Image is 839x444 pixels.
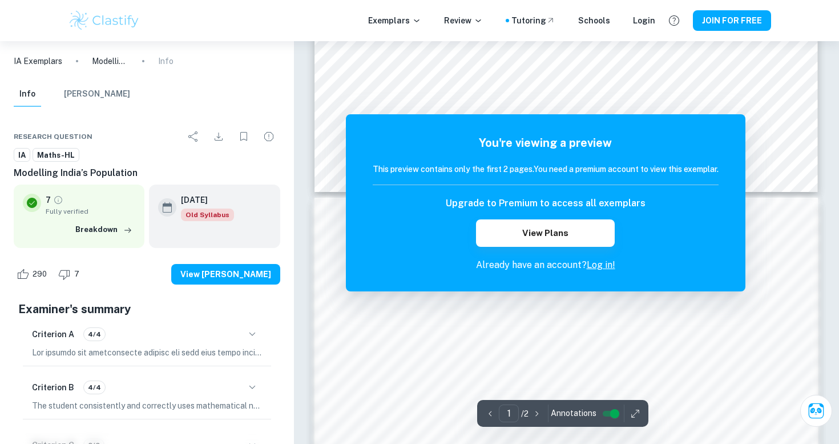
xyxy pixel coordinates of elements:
a: Tutoring [511,14,555,27]
button: Info [14,82,41,107]
span: Fully verified [46,206,135,217]
button: Help and Feedback [664,11,684,30]
p: Modelling India’s Population [92,55,128,67]
p: Already have an account? [373,258,719,272]
img: Clastify logo [68,9,140,32]
span: IA [14,150,30,161]
a: Maths-HL [33,148,79,162]
a: Log in! [587,259,615,270]
div: Download [207,125,230,148]
button: View Plans [476,219,614,247]
h6: This preview contains only the first 2 pages. You need a premium account to view this exemplar. [373,163,719,175]
a: IA [14,148,30,162]
button: View [PERSON_NAME] [171,264,280,285]
span: 7 [68,269,86,280]
h6: Criterion A [32,328,74,341]
h6: [DATE] [181,194,225,206]
h6: Upgrade to Premium to access all exemplars [446,197,646,210]
p: Info [158,55,174,67]
span: 290 [26,269,53,280]
p: / 2 [521,407,529,420]
button: Breakdown [72,221,135,238]
button: Ask Clai [800,395,832,427]
span: Maths-HL [33,150,79,161]
a: Login [633,14,655,27]
span: Annotations [551,407,596,419]
h5: You're viewing a preview [373,134,719,151]
div: Bookmark [232,125,255,148]
h5: Examiner's summary [18,301,276,318]
a: Grade fully verified [53,195,63,205]
h6: Modelling India’s Population [14,166,280,180]
a: Schools [578,14,610,27]
div: Share [182,125,205,148]
span: Research question [14,131,92,142]
div: Although this IA is written for the old math syllabus (last exam in November 2020), the current I... [181,209,234,221]
h6: Criterion B [32,381,74,394]
p: 7 [46,194,51,206]
p: The student consistently and correctly uses mathematical notation, symbols, and terminology. Key ... [32,399,262,412]
p: Review [444,14,483,27]
a: IA Exemplars [14,55,62,67]
div: Like [14,265,53,283]
span: 4/4 [84,329,105,339]
button: [PERSON_NAME] [64,82,130,107]
span: Old Syllabus [181,209,234,221]
p: Exemplars [368,14,421,27]
div: Dislike [55,265,86,283]
span: 4/4 [84,382,105,393]
div: Report issue [257,125,280,148]
button: JOIN FOR FREE [693,10,771,31]
p: Lor ipsumdo sit ametconsecte adipisc eli sedd eius tempo incididu, utlaboree do magnaaliquae, adm... [32,346,262,359]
